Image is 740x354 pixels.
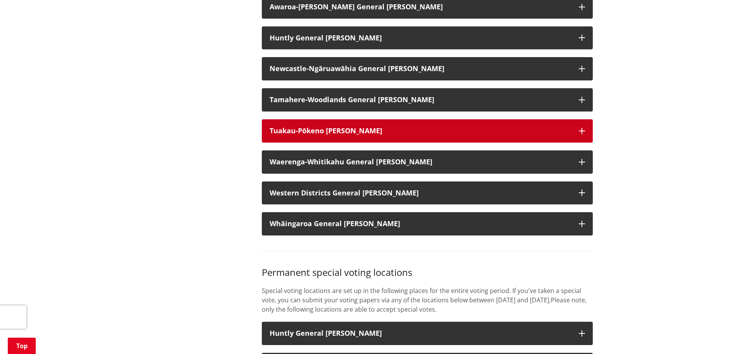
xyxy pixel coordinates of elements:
button: Waerenga-Whitikahu General [PERSON_NAME] [262,150,593,174]
h3: Huntly General [PERSON_NAME] [270,34,571,42]
h3: Tuakau-Pōkeno [PERSON_NAME] [270,127,571,135]
iframe: Messenger Launcher [704,321,732,349]
strong: Huntly General [PERSON_NAME] [270,328,382,338]
button: Western Districts General [PERSON_NAME] [262,181,593,205]
strong: Tamahere-Woodlands General [PERSON_NAME] [270,95,434,104]
button: Tuakau-Pōkeno [PERSON_NAME] [262,119,593,143]
span: ou can submit your voting papers via any of the locations below between [DATE] and [DATE]. [281,296,551,304]
button: Huntly General [PERSON_NAME] [262,26,593,50]
button: Huntly General [PERSON_NAME] [262,322,593,345]
strong: Western Districts General [PERSON_NAME] [270,188,419,197]
button: Whāingaroa General [PERSON_NAME] [262,212,593,235]
a: Top [8,338,36,354]
h3: Awaroa-[PERSON_NAME] General [PERSON_NAME] [270,3,571,11]
strong: Waerenga-Whitikahu General [PERSON_NAME] [270,157,432,166]
p: Special voting locations are set up in the following places for the entire voting period. If you'... [262,286,593,314]
h3: Permanent special voting locations [262,267,593,278]
button: Tamahere-Woodlands General [PERSON_NAME] [262,88,593,112]
strong: Whāingaroa General [PERSON_NAME] [270,219,400,228]
button: Newcastle-Ngāruawāhia General [PERSON_NAME] [262,57,593,80]
strong: Newcastle-Ngāruawāhia General [PERSON_NAME] [270,64,444,73]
